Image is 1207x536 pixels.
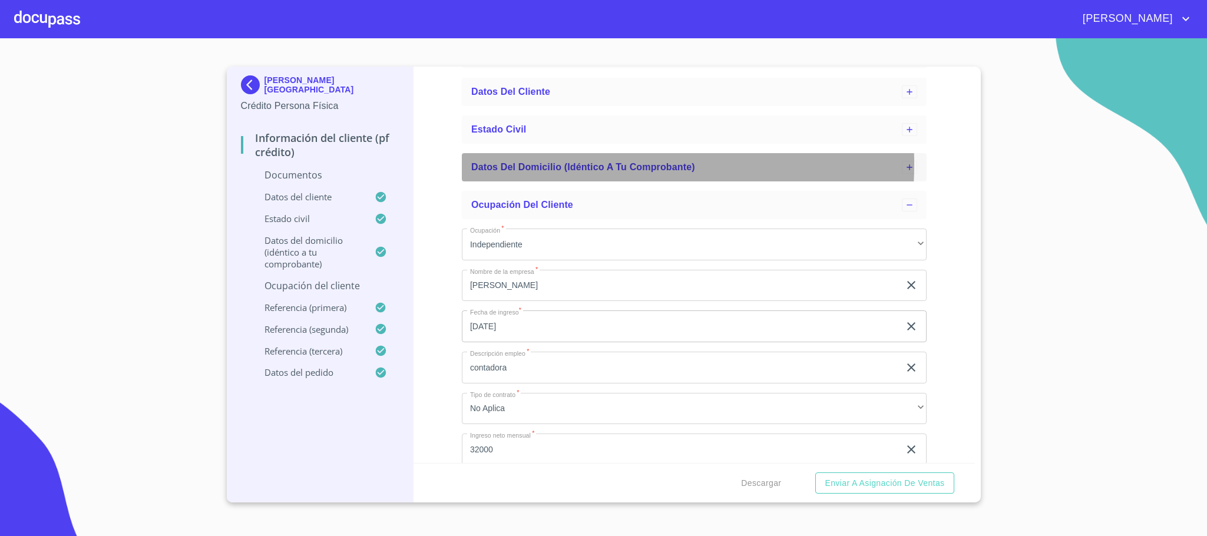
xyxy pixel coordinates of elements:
span: Descargar [741,476,781,491]
span: Enviar a Asignación de Ventas [825,476,944,491]
p: Documentos [241,168,399,181]
p: Datos del pedido [241,366,375,378]
p: Datos del cliente [241,191,375,203]
p: Datos del domicilio (idéntico a tu comprobante) [241,234,375,270]
div: No Aplica [462,393,927,425]
p: Referencia (segunda) [241,323,375,335]
button: Enviar a Asignación de Ventas [815,472,954,494]
p: Referencia (primera) [241,302,375,313]
button: clear input [904,278,918,292]
span: [PERSON_NAME] [1074,9,1179,28]
p: Ocupación del Cliente [241,279,399,292]
div: Datos del cliente [462,78,927,106]
button: clear input [904,442,918,456]
button: clear input [904,360,918,375]
p: [PERSON_NAME][GEOGRAPHIC_DATA] [264,75,399,94]
span: Estado Civil [471,124,526,134]
div: [PERSON_NAME][GEOGRAPHIC_DATA] [241,75,399,99]
div: Independiente [462,229,927,260]
button: account of current user [1074,9,1193,28]
div: Estado Civil [462,115,927,144]
p: Crédito Persona Física [241,99,399,113]
img: Docupass spot blue [241,75,264,94]
button: Descargar [736,472,786,494]
div: Ocupación del Cliente [462,191,927,219]
p: Estado Civil [241,213,375,224]
span: Ocupación del Cliente [471,200,573,210]
div: Datos del domicilio (idéntico a tu comprobante) [462,153,927,181]
span: Datos del cliente [471,87,550,97]
p: Información del cliente (PF crédito) [241,131,399,159]
span: Datos del domicilio (idéntico a tu comprobante) [471,162,695,172]
p: Referencia (tercera) [241,345,375,357]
